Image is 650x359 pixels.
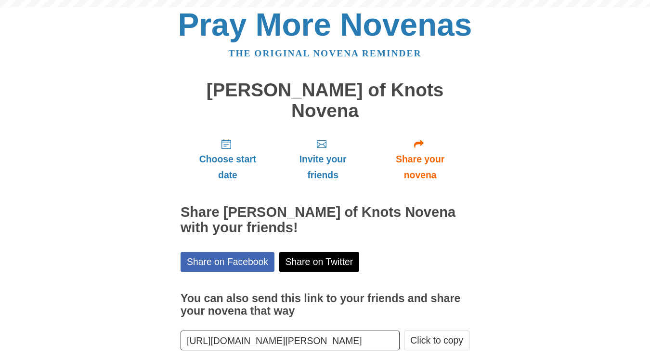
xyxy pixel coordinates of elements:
h3: You can also send this link to your friends and share your novena that way [181,293,469,317]
span: Share your novena [380,151,460,183]
h2: Share [PERSON_NAME] of Knots Novena with your friends! [181,205,469,236]
a: Pray More Novenas [178,7,472,42]
button: Click to copy [404,331,469,350]
a: Invite your friends [275,131,371,188]
a: The original novena reminder [229,48,422,58]
h1: [PERSON_NAME] of Knots Novena [181,80,469,121]
a: Choose start date [181,131,275,188]
span: Invite your friends [285,151,361,183]
a: Share your novena [371,131,469,188]
a: Share on Facebook [181,252,274,272]
span: Choose start date [190,151,265,183]
a: Share on Twitter [279,252,360,272]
